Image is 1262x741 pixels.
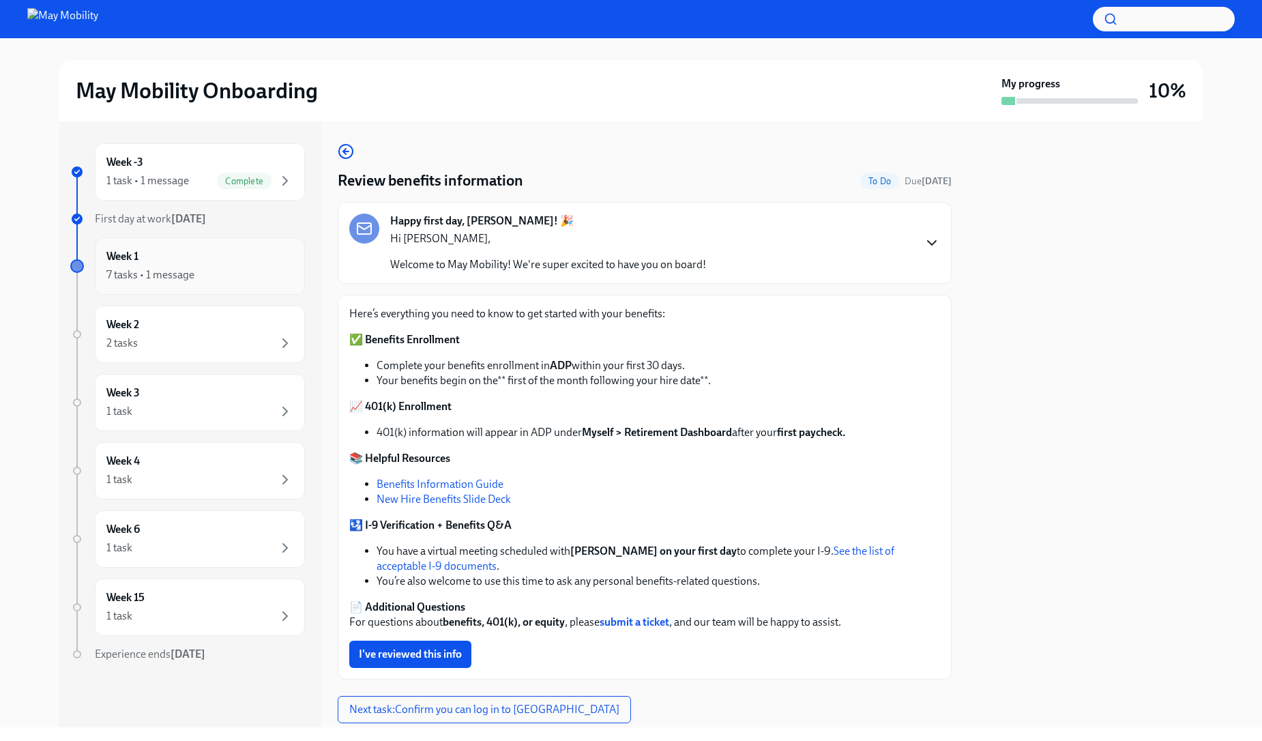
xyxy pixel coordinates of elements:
[570,544,737,557] strong: [PERSON_NAME] on your first day
[338,171,523,191] h4: Review benefits information
[390,257,706,272] p: Welcome to May Mobility! We're super excited to have you on board!
[106,317,139,332] h6: Week 2
[860,176,899,186] span: To Do
[95,648,205,660] span: Experience ends
[70,212,305,227] a: First day at work[DATE]
[70,237,305,295] a: Week 17 tasks • 1 message
[390,214,574,229] strong: Happy first day, [PERSON_NAME]! 🎉
[70,374,305,431] a: Week 31 task
[377,478,503,491] a: Benefits Information Guide
[377,493,511,506] a: New Hire Benefits Slide Deck
[217,176,272,186] span: Complete
[338,696,631,723] button: Next task:Confirm you can log in to [GEOGRAPHIC_DATA]
[377,574,940,589] li: You’re also welcome to use this time to ask any personal benefits-related questions.
[349,600,465,613] strong: 📄 Additional Questions
[106,590,145,605] h6: Week 15
[106,404,132,419] div: 1 task
[905,175,952,187] span: Due
[106,540,132,555] div: 1 task
[106,155,143,170] h6: Week -3
[95,212,206,225] span: First day at work
[905,175,952,188] span: August 26th, 2025 07:00
[106,386,140,401] h6: Week 3
[349,703,619,716] span: Next task : Confirm you can log in to [GEOGRAPHIC_DATA]
[550,359,572,372] strong: ADP
[349,452,450,465] strong: 📚 Helpful Resources
[106,249,138,264] h6: Week 1
[582,426,732,439] strong: Myself > Retirement Dashboard
[349,641,471,668] button: I've reviewed this info
[76,77,318,104] h2: May Mobility Onboarding
[106,472,132,487] div: 1 task
[70,510,305,568] a: Week 61 task
[106,173,189,188] div: 1 task • 1 message
[106,522,140,537] h6: Week 6
[349,600,940,630] p: For questions about , please , and our team will be happy to assist.
[443,615,565,628] strong: benefits, 401(k), or equity
[106,454,140,469] h6: Week 4
[349,400,452,413] strong: 📈 401(k) Enrollment
[106,267,194,282] div: 7 tasks • 1 message
[70,579,305,636] a: Week 151 task
[70,442,305,499] a: Week 41 task
[70,143,305,201] a: Week -31 task • 1 messageComplete
[390,231,706,246] p: Hi [PERSON_NAME],
[922,175,952,187] strong: [DATE]
[349,306,940,321] p: Here’s everything you need to know to get started with your benefits:
[106,336,138,351] div: 2 tasks
[349,333,460,346] strong: ✅ Benefits Enrollment
[377,425,940,440] li: 401(k) information will appear in ADP under after your
[377,544,940,574] li: You have a virtual meeting scheduled with to complete your I-9. .
[1149,78,1186,103] h3: 10%
[1001,76,1060,91] strong: My progress
[70,306,305,363] a: Week 22 tasks
[600,615,669,628] a: submit a ticket
[377,358,940,373] li: Complete your benefits enrollment in within your first 30 days.
[777,426,846,439] strong: first paycheck.
[349,519,512,532] strong: 🛂 I-9 Verification + Benefits Q&A
[27,8,98,30] img: May Mobility
[171,648,205,660] strong: [DATE]
[377,373,940,388] li: Your benefits begin on the** first of the month following your hire date**.
[171,212,206,225] strong: [DATE]
[359,648,462,661] span: I've reviewed this info
[106,609,132,624] div: 1 task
